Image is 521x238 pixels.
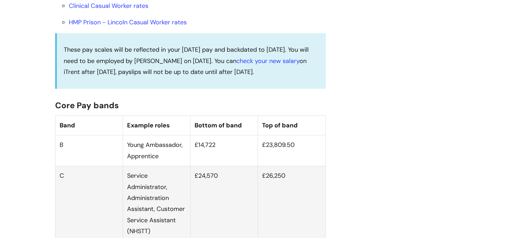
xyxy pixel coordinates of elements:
a: Clinical Casual Worker rates [69,2,148,10]
a: HMP Prison - Lincoln Casual Worker rates [69,18,187,26]
th: Top of band [258,115,325,135]
td: £23,809.50 [258,135,325,166]
a: check your new salary [236,57,299,65]
td: B [55,135,123,166]
th: Bottom of band [190,115,258,135]
span: Core Pay bands [55,100,119,111]
th: Band [55,115,123,135]
th: Example roles [123,115,190,135]
td: Young Ambassador, Apprentice [123,135,190,166]
td: £14,722 [190,135,258,166]
p: These pay scales will be reflected in your [DATE] pay and backdated to [DATE]. You will need to b... [64,44,319,77]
